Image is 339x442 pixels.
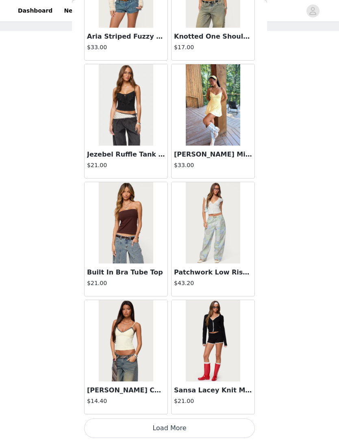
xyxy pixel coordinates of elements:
img: Ruelle Contrast Frill Tank Top [99,300,153,381]
a: Networks [59,2,99,20]
h3: Sansa Lacey Knit Micro Shorts [174,385,252,395]
h3: Knotted One Shoulder Asymmetric Top [174,32,252,41]
h3: Jezebel Ruffle Tank Top [87,150,165,159]
h3: Aria Striped Fuzzy Knit Cardigan [87,32,165,41]
img: Patchwork Low Rise Baggy Jeans [186,182,240,263]
h3: Built In Bra Tube Top [87,268,165,277]
h3: [PERSON_NAME] Contrast Frill Tank Top [87,385,165,395]
h4: $14.40 [87,397,165,405]
button: Load More [84,418,255,438]
h4: $21.00 [87,161,165,170]
h4: $17.00 [174,43,252,52]
h4: $21.00 [87,279,165,287]
img: Deborah Ruched Mini Dress [186,64,240,146]
h4: $43.20 [174,279,252,287]
h3: [PERSON_NAME] Mini Dress [174,150,252,159]
img: Jezebel Ruffle Tank Top [99,64,153,146]
h4: $33.00 [174,161,252,170]
img: Sansa Lacey Knit Micro Shorts [186,300,240,381]
img: Built In Bra Tube Top [99,182,153,263]
a: Dashboard [13,2,57,20]
h4: $33.00 [87,43,165,52]
h3: Patchwork Low Rise Baggy Jeans [174,268,252,277]
h4: $21.00 [174,397,252,405]
div: avatar [309,4,317,17]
